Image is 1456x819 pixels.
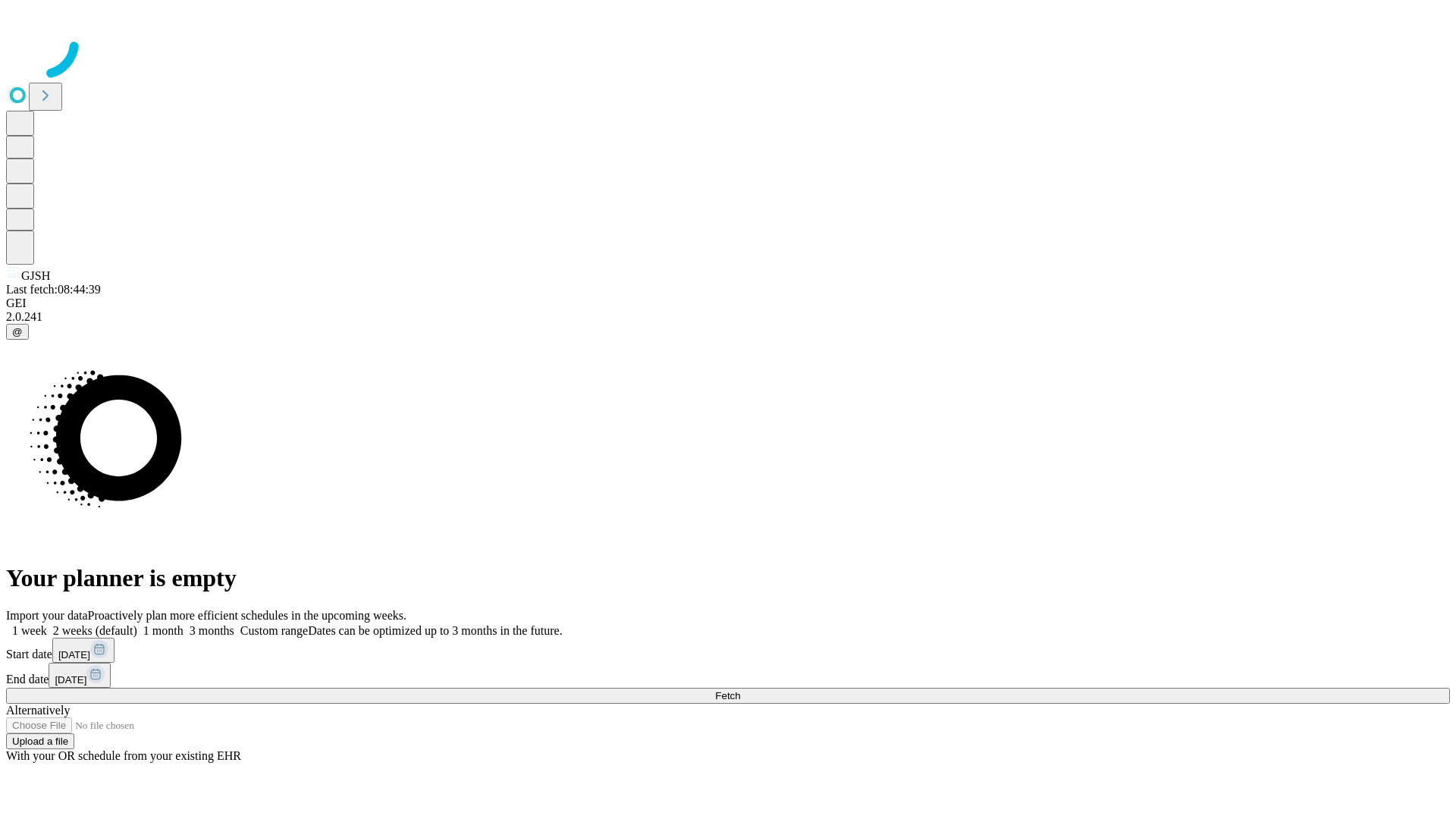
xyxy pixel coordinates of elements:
[6,609,88,622] span: Import your data
[308,624,562,637] span: Dates can be optimized up to 3 months in the future.
[6,324,29,340] button: @
[12,326,23,337] span: @
[6,283,101,296] span: Last fetch: 08:44:39
[58,649,90,661] span: [DATE]
[6,704,70,717] span: Alternatively
[49,663,111,688] button: [DATE]
[6,733,74,749] button: Upload a file
[6,297,1450,310] div: GEI
[52,638,115,663] button: [DATE]
[240,624,308,637] span: Custom range
[6,310,1450,324] div: 2.0.241
[21,269,50,282] span: GJSH
[6,638,1450,663] div: Start date
[190,624,234,637] span: 3 months
[143,624,184,637] span: 1 month
[6,663,1450,688] div: End date
[715,690,740,701] span: Fetch
[12,624,47,637] span: 1 week
[88,609,406,622] span: Proactively plan more efficient schedules in the upcoming weeks.
[6,749,241,762] span: With your OR schedule from your existing EHR
[53,624,137,637] span: 2 weeks (default)
[55,674,86,686] span: [DATE]
[6,564,1450,592] h1: Your planner is empty
[6,688,1450,704] button: Fetch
